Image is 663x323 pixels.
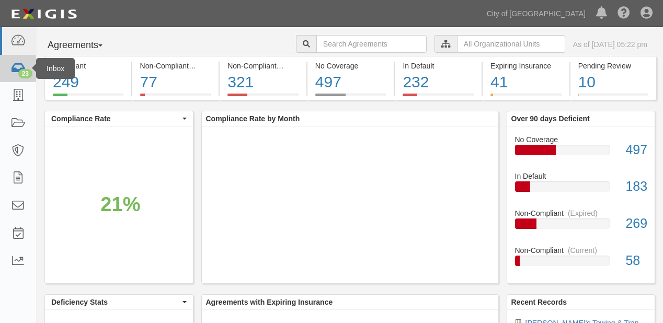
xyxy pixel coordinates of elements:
span: Compliance Rate [51,113,180,124]
div: 249 [53,71,123,94]
i: Help Center - Complianz [618,7,630,20]
a: No Coverage497 [515,134,647,171]
a: Expiring Insurance41 [483,94,569,102]
div: No Coverage [315,61,386,71]
a: City of [GEOGRAPHIC_DATA] [482,3,591,24]
div: No Coverage [507,134,655,145]
a: Non-Compliant(Expired)321 [220,94,306,102]
div: In Default [507,171,655,181]
div: 21% [100,190,140,218]
a: Compliant249 [44,94,131,102]
div: (Current) [193,61,222,71]
a: Pending Review10 [570,94,657,102]
div: Non-Compliant [507,208,655,218]
div: 58 [618,251,655,270]
div: Non-Compliant (Expired) [227,61,299,71]
button: Agreements [44,35,123,56]
a: Non-Compliant(Current)58 [515,245,647,274]
input: All Organizational Units [457,35,565,53]
img: logo-5460c22ac91f19d4615b14bd174203de0afe785f0fc80cf4dbbc73dc1793850b.png [8,5,80,24]
b: Over 90 days Deficient [511,114,590,123]
a: In Default183 [515,171,647,208]
div: 269 [618,214,655,233]
div: Inbox [36,58,75,79]
a: No Coverage497 [307,94,394,102]
div: 23 [18,69,32,78]
a: Non-Compliant(Current)77 [132,94,219,102]
span: Deficiency Stats [51,297,180,307]
div: (Expired) [568,208,598,218]
button: Deficiency Stats [45,295,193,309]
div: (Expired) [281,61,311,71]
div: As of [DATE] 05:22 pm [573,39,647,50]
div: 77 [140,71,211,94]
div: 183 [618,177,655,196]
a: In Default232 [395,94,482,102]
b: Recent Records [511,298,567,306]
div: Pending Review [578,61,649,71]
input: Search Agreements [316,35,427,53]
div: 232 [403,71,474,94]
div: 497 [315,71,386,94]
b: Agreements with Expiring Insurance [206,298,333,306]
div: (Current) [568,245,597,256]
div: Non-Compliant (Current) [140,61,211,71]
div: In Default [403,61,474,71]
b: Compliance Rate by Month [206,114,300,123]
a: Non-Compliant(Expired)269 [515,208,647,245]
div: 10 [578,71,649,94]
div: Expiring Insurance [490,61,562,71]
div: 497 [618,141,655,159]
div: Compliant [53,61,123,71]
div: 321 [227,71,299,94]
button: Compliance Rate [45,111,193,126]
div: 41 [490,71,562,94]
div: Non-Compliant [507,245,655,256]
